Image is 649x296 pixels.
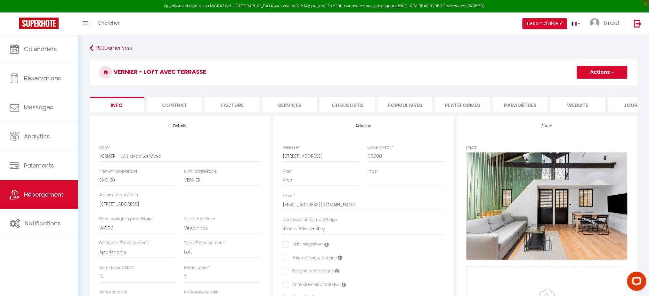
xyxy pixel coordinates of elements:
[99,240,150,246] label: Catégorie d'hébergement
[466,124,628,128] h4: Photo
[551,97,605,113] li: website
[99,192,138,198] label: Adresse propriétaire
[523,18,567,29] button: Besoin d'aide ?
[99,124,260,128] h4: Détails
[289,268,334,275] label: Caution automatique
[634,19,642,27] img: logout
[368,144,393,151] label: Code postal
[184,240,226,246] label: Type d'hébergement
[99,265,135,271] label: Nom de pers MAX
[90,43,637,54] a: Retourner vers
[99,144,110,151] label: Nom
[283,124,444,128] h4: Adresse
[24,161,54,169] span: Paiements
[184,216,215,222] label: Ville propriétaire
[90,59,637,85] h3: VERNIER - Loft avec terrasse
[585,12,627,35] a: ... Israel
[283,168,292,175] label: Ville
[19,18,59,29] img: Super Booking
[184,265,210,271] label: Default pers.
[93,12,125,35] a: Chercher
[577,66,628,79] button: Actions
[263,97,317,113] li: Services
[24,103,53,111] span: Messages
[532,201,562,211] button: Supprimer
[289,255,337,262] label: Paiement automatique
[283,193,295,199] label: Email
[368,168,379,175] label: Pays
[25,219,61,227] span: Notifications
[98,19,120,26] span: Chercher
[622,269,649,296] iframe: LiveChat chat widget
[604,19,619,27] span: Israel
[24,74,61,82] span: Réservations
[147,97,202,113] li: Contrat
[24,191,63,199] span: Hébergement
[184,289,219,295] label: Nbre salle de bain
[590,18,600,28] img: ...
[90,97,144,113] li: Info
[435,97,490,113] li: Plateformes
[493,97,548,113] li: Paramètres
[283,144,300,151] label: Adresse
[184,168,217,175] label: Nom propriétaire
[320,97,375,113] li: Checklists
[376,3,402,9] a: en cliquant ici
[99,216,152,222] label: Code postal du propriétaire
[283,217,337,223] label: Connecter un compte Stripe
[205,97,259,113] li: Facture
[99,168,138,175] label: Prénom propriétaire
[378,97,432,113] li: Formulaires
[24,132,50,140] span: Analytics
[466,144,478,151] label: Photo
[99,289,127,295] label: Nbre chambre
[24,45,57,53] span: Calendriers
